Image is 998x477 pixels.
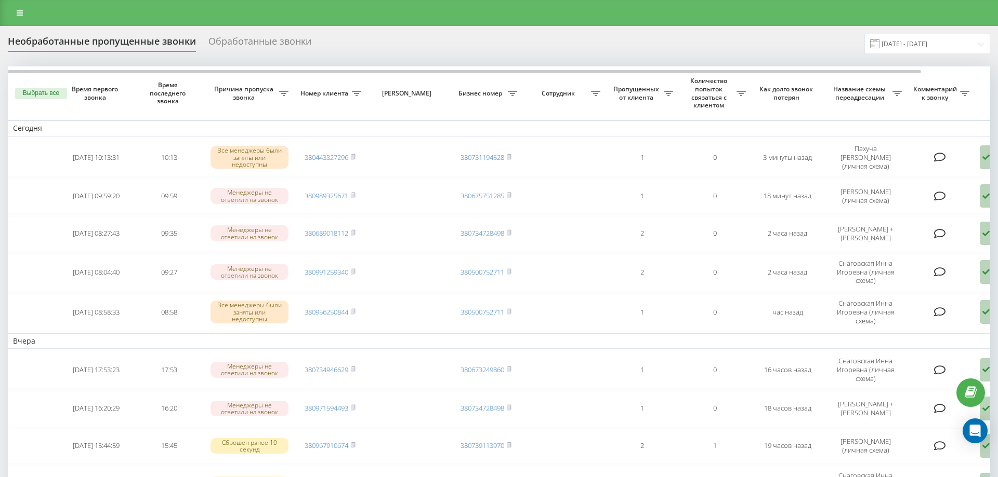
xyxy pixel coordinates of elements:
[133,293,205,331] td: 08:58
[133,351,205,389] td: 17:53
[751,293,824,331] td: час назад
[824,293,907,331] td: Снаговская Инна Игоревна (личная схема)
[305,307,348,317] a: 380956250844
[375,89,441,98] span: [PERSON_NAME]
[211,225,288,241] div: Менеджеры не ответили на звонок
[751,391,824,426] td: 18 часов назад
[305,267,348,277] a: 380991259340
[912,85,960,101] span: Комментарий к звонку
[824,428,907,464] td: [PERSON_NAME] (личная схема)
[133,139,205,176] td: 10:13
[678,253,751,291] td: 0
[60,139,133,176] td: [DATE] 10:13:31
[305,403,348,413] a: 380971594493
[824,253,907,291] td: Снаговская Инна Игоревна (личная схема)
[606,139,678,176] td: 1
[606,293,678,331] td: 1
[678,428,751,464] td: 1
[211,401,288,416] div: Менеджеры не ответили на звонок
[211,362,288,377] div: Менеджеры не ответили на звонок
[528,89,591,98] span: Сотрудник
[606,253,678,291] td: 2
[606,216,678,251] td: 2
[824,351,907,389] td: Снаговская Инна Игоревна (личная схема)
[305,191,348,200] a: 380989325671
[461,228,504,238] a: 380734728498
[606,351,678,389] td: 1
[461,365,504,374] a: 380673249860
[606,179,678,214] td: 1
[60,293,133,331] td: [DATE] 08:58:33
[824,216,907,251] td: [PERSON_NAME] + [PERSON_NAME]
[611,85,664,101] span: Пропущенных от клиента
[751,139,824,176] td: 3 минуты назад
[15,88,67,99] button: Выбрать все
[751,428,824,464] td: 19 часов назад
[211,301,288,323] div: Все менеджеры были заняты или недоступны
[133,216,205,251] td: 09:35
[461,307,504,317] a: 380500752711
[68,85,124,101] span: Время первого звонка
[141,81,197,105] span: Время последнего звонка
[211,146,288,169] div: Все менеджеры были заняты или недоступны
[133,391,205,426] td: 16:20
[824,391,907,426] td: [PERSON_NAME] + [PERSON_NAME]
[461,153,504,162] a: 380731194528
[606,391,678,426] td: 1
[829,85,892,101] span: Название схемы переадресации
[751,253,824,291] td: 2 часа назад
[60,179,133,214] td: [DATE] 09:59:20
[299,89,352,98] span: Номер клиента
[461,191,504,200] a: 380675751285
[963,418,988,443] div: Open Intercom Messenger
[305,365,348,374] a: 380734946629
[211,85,279,101] span: Причина пропуска звонка
[751,216,824,251] td: 2 часа назад
[8,36,196,52] div: Необработанные пропущенные звонки
[133,179,205,214] td: 09:59
[60,216,133,251] td: [DATE] 08:27:43
[211,188,288,203] div: Менеджеры не ответили на звонок
[60,428,133,464] td: [DATE] 15:44:59
[60,351,133,389] td: [DATE] 17:53:23
[461,403,504,413] a: 380734728498
[678,139,751,176] td: 0
[678,179,751,214] td: 0
[305,153,348,162] a: 380443327296
[211,438,288,454] div: Сброшен ранее 10 секунд
[751,179,824,214] td: 18 минут назад
[684,77,737,109] span: Количество попыток связаться с клиентом
[133,428,205,464] td: 15:45
[133,253,205,291] td: 09:27
[208,36,311,52] div: Обработанные звонки
[678,351,751,389] td: 0
[824,139,907,176] td: Пахуча [PERSON_NAME] (личная схема)
[60,253,133,291] td: [DATE] 08:04:40
[678,216,751,251] td: 0
[751,351,824,389] td: 16 часов назад
[305,441,348,450] a: 380967910674
[678,391,751,426] td: 0
[824,179,907,214] td: [PERSON_NAME] (личная схема)
[305,228,348,238] a: 380689018112
[60,391,133,426] td: [DATE] 16:20:29
[461,441,504,450] a: 380739113970
[606,428,678,464] td: 2
[461,267,504,277] a: 380500752711
[759,85,816,101] span: Как долго звонок потерян
[455,89,508,98] span: Бизнес номер
[211,264,288,280] div: Менеджеры не ответили на звонок
[678,293,751,331] td: 0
